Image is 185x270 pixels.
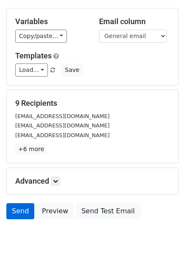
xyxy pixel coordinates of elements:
[36,203,74,219] a: Preview
[15,17,86,26] h5: Variables
[15,144,47,154] a: +6 more
[15,51,52,60] a: Templates
[143,229,185,270] div: Chatwidget
[15,99,170,108] h5: 9 Recipients
[99,17,170,26] h5: Email column
[15,132,110,138] small: [EMAIL_ADDRESS][DOMAIN_NAME]
[15,63,48,77] a: Load...
[15,176,170,186] h5: Advanced
[15,113,110,119] small: [EMAIL_ADDRESS][DOMAIN_NAME]
[61,63,83,77] button: Save
[143,229,185,270] iframe: Chat Widget
[15,30,67,43] a: Copy/paste...
[76,203,140,219] a: Send Test Email
[6,203,34,219] a: Send
[15,122,110,129] small: [EMAIL_ADDRESS][DOMAIN_NAME]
